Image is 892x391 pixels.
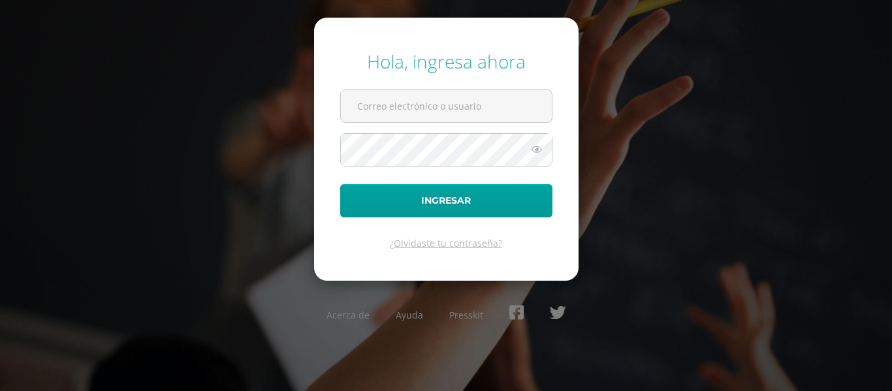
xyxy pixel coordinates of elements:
[340,184,552,217] button: Ingresar
[340,49,552,74] div: Hola, ingresa ahora
[396,309,423,321] a: Ayuda
[449,309,483,321] a: Presskit
[390,237,502,249] a: ¿Olvidaste tu contraseña?
[341,90,552,122] input: Correo electrónico o usuario
[327,309,370,321] a: Acerca de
